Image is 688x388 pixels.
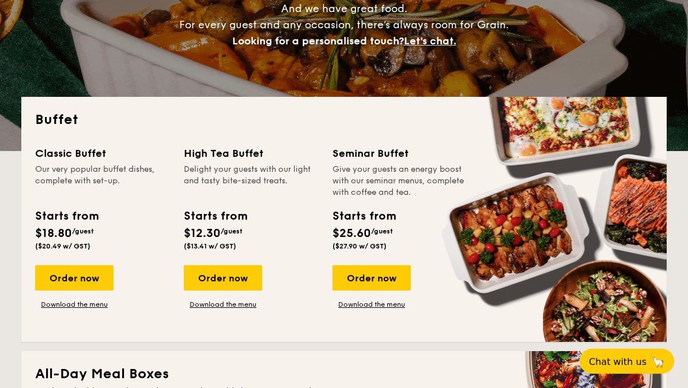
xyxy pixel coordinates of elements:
[35,227,72,241] span: $18.80
[332,243,387,251] span: ($27.90 w/ GST)
[332,164,467,199] div: Give your guests an energy boost with our seminar menus, complete with coffee and tea.
[580,349,674,374] button: Chat with us🦙
[184,164,319,199] div: Delight your guests with our light and tasty bite-sized treats.
[589,356,647,367] span: Chat with us
[184,146,319,162] div: High Tea Buffet
[371,228,393,236] span: /guest
[332,227,371,241] span: $25.60
[332,208,395,225] div: Starts from
[184,243,236,251] span: ($13.41 w/ GST)
[651,355,665,368] span: 🦙
[35,243,90,251] span: ($20.49 w/ GST)
[232,35,404,48] span: Looking for a personalised touch?
[35,146,170,162] div: Classic Buffet
[35,366,653,384] h2: All-Day Meal Boxes
[179,3,509,48] span: And we have great food. For every guest and any occasion, there’s always room for Grain.
[184,208,247,225] div: Starts from
[35,300,114,310] a: Download the menu
[332,146,467,162] div: Seminar Buffet
[35,164,170,199] div: Our very popular buffet dishes, complete with set-up.
[35,111,653,130] h2: Buffet
[184,227,221,241] span: $12.30
[35,266,114,291] div: Order now
[404,35,456,48] span: Let's chat.
[332,300,411,310] a: Download the menu
[332,266,411,291] div: Order now
[184,300,262,310] a: Download the menu
[72,228,94,236] span: /guest
[35,208,98,225] div: Starts from
[184,266,262,291] div: Order now
[221,228,243,236] span: /guest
